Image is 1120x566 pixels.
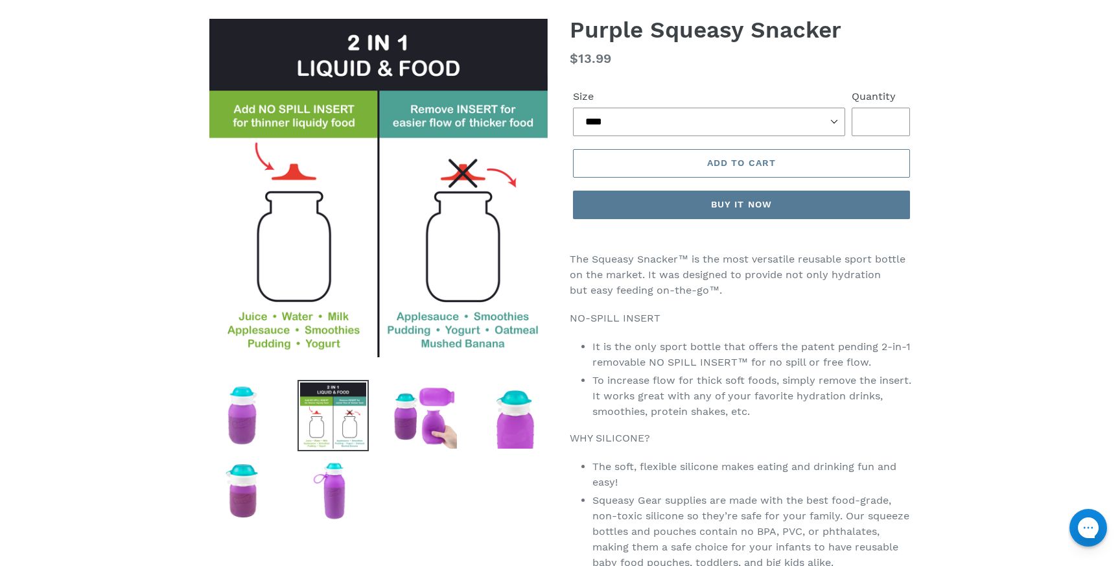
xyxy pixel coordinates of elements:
[573,191,910,219] button: Buy it now
[573,89,845,104] label: Size
[592,459,913,490] li: The soft, flexible silicone makes eating and drinking fun and easy!
[707,158,776,168] span: Add to cart
[297,455,369,526] img: Load image into Gallery viewer, Purple Squeasy Snacker
[207,455,278,526] img: Load image into Gallery viewer, Purple Squeasy Snacker
[570,311,913,326] p: NO-SPILL INSERT
[570,51,611,66] span: $13.99
[592,373,913,419] li: To increase flow for thick soft foods, simply remove the insert. It works great with any of your ...
[570,252,913,298] p: The Squeasy Snacker™ is the most versatile reusable sport bottle on the market. It was designed t...
[592,339,913,370] li: It is the only sport bottle that offers the patent pending 2-in-1 removable NO SPILL INSERT™ for ...
[570,16,913,43] h1: Purple Squeasy Snacker
[388,380,460,451] img: Load image into Gallery viewer, Purple Squeasy Snacker
[573,149,910,178] button: Add to cart
[297,380,369,451] img: Load image into Gallery viewer, Purple Squeasy Snacker
[570,430,913,446] p: WHY SILICONE?
[479,380,550,451] img: Load image into Gallery viewer, Purple Squeasy Snacker
[207,380,278,451] img: Load image into Gallery viewer, Purple Squeasy Snacker
[852,89,910,104] label: Quantity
